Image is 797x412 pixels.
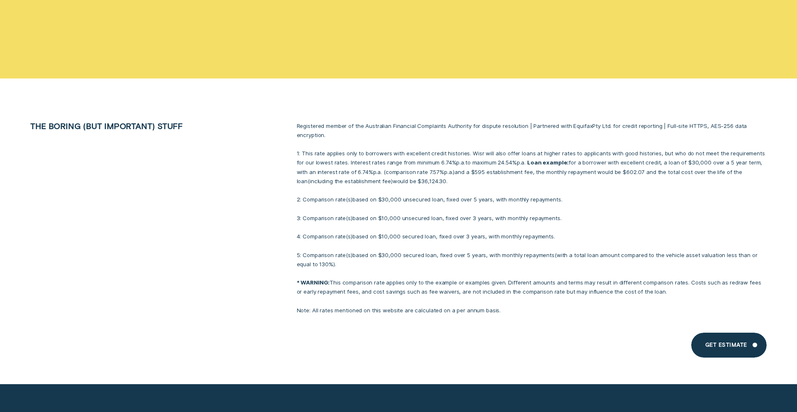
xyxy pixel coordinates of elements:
span: ( [555,252,557,258]
span: P T Y [592,123,601,129]
span: p.a. [517,159,526,166]
span: ) [351,252,352,258]
h2: The boring (but important) stuff [26,121,239,131]
span: Per Annum [456,159,465,166]
span: Pty [592,123,601,129]
span: L T D [602,123,611,129]
span: p.a. [373,169,382,175]
p: 1: This rate applies only to borrowers with excellent credit histories. Wisr will also offer loan... [297,149,767,186]
span: ( [346,233,348,240]
p: 3: Comparison rate s based on $10,000 unsecured loan, fixed over 3 years, with monthly repayments. [297,213,767,223]
p: This comparison rate applies only to the example or examples given. Different amounts and terms m... [297,278,767,296]
p: Registered member of the Australian Financial Complaints Authority for dispute resolution | Partn... [297,121,767,140]
p: 4: Comparison rate s based on $10,000 secured loan, fixed over 3 years, with monthly repayments. [297,232,767,241]
span: ( [346,196,348,203]
span: ) [351,233,352,240]
strong: * WARNING: [297,279,330,286]
span: Ltd [602,123,611,129]
span: ( [346,215,348,221]
span: Per Annum [517,159,526,166]
strong: Loan example: [527,159,569,166]
span: ) [333,261,335,267]
span: ( [308,178,310,184]
span: ( [346,252,348,258]
span: ) [351,196,352,203]
span: ) [391,178,393,184]
span: ( [384,169,386,175]
a: Get Estimate [691,333,766,358]
p: 2: Comparison rate s based on $30,000 unsecured loan, fixed over 5 years, with monthly repayments. [297,195,767,204]
span: Per Annum [444,169,453,175]
span: p.a. [456,159,465,166]
span: p.a. [444,169,453,175]
p: Note: All rates mentioned on this website are calculated on a per annum basis. [297,306,767,315]
span: ) [453,169,455,175]
span: ) [351,215,352,221]
p: 5: Comparison rate s based on $30,000 secured loan, fixed over 5 years, with monthly repayments w... [297,250,767,269]
span: Per Annum [373,169,382,175]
